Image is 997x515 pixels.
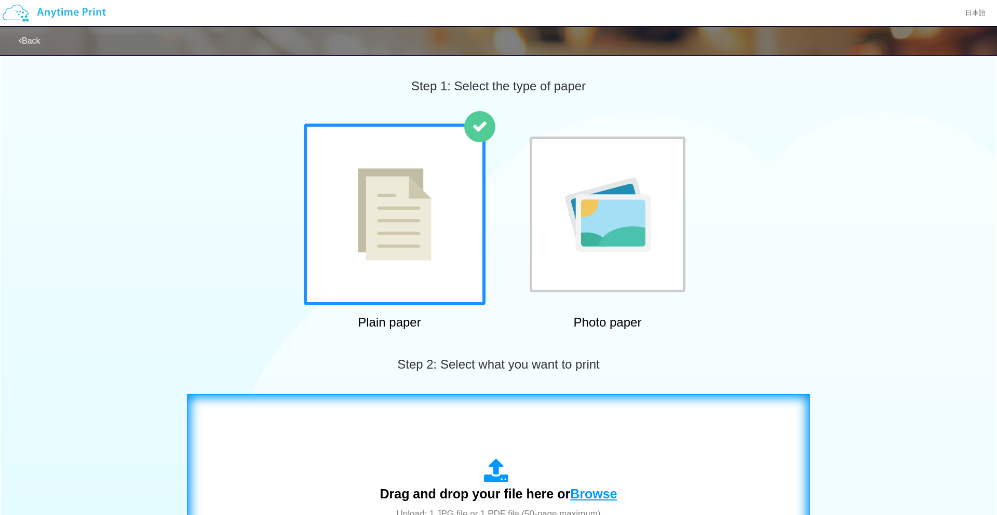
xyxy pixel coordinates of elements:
span: Step 1: Select the type of paper [411,79,586,93]
img: plain-paper.png [358,168,432,261]
a: Back [19,36,41,45]
h2: Photo paper [517,316,698,329]
span: Drag and drop your file here or [380,486,617,501]
span: Browse [570,486,617,501]
img: photo-paper.png [565,178,651,252]
span: Step 2: Select what you want to print [397,357,600,371]
h2: Plain paper [299,316,480,329]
